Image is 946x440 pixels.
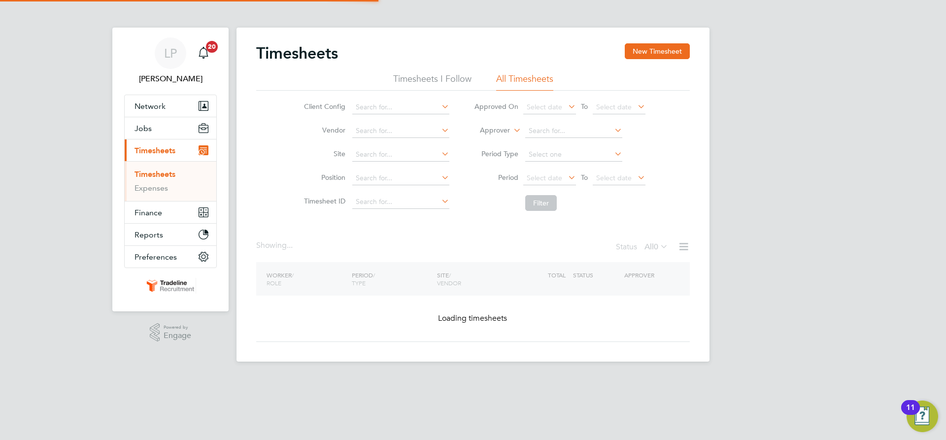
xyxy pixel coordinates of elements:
[352,124,449,138] input: Search for...
[125,139,216,161] button: Timesheets
[135,169,175,179] a: Timesheets
[352,101,449,114] input: Search for...
[287,240,293,250] span: ...
[525,195,557,211] button: Filter
[625,43,690,59] button: New Timesheet
[206,41,218,53] span: 20
[654,242,658,252] span: 0
[135,146,175,155] span: Timesheets
[164,332,191,340] span: Engage
[135,183,168,193] a: Expenses
[644,242,668,252] label: All
[496,73,553,91] li: All Timesheets
[527,173,562,182] span: Select date
[352,148,449,162] input: Search for...
[906,407,915,420] div: 11
[301,149,345,158] label: Site
[474,173,518,182] label: Period
[352,171,449,185] input: Search for...
[256,240,295,251] div: Showing
[301,126,345,135] label: Vendor
[474,102,518,111] label: Approved On
[124,73,217,85] span: Lauren Pearson
[125,117,216,139] button: Jobs
[474,149,518,158] label: Period Type
[135,124,152,133] span: Jobs
[125,202,216,223] button: Finance
[352,195,449,209] input: Search for...
[125,95,216,117] button: Network
[301,197,345,205] label: Timesheet ID
[125,224,216,245] button: Reports
[125,161,216,201] div: Timesheets
[135,252,177,262] span: Preferences
[907,401,938,432] button: Open Resource Center, 11 new notifications
[616,240,670,254] div: Status
[135,102,166,111] span: Network
[466,126,510,135] label: Approver
[164,47,177,60] span: LP
[256,43,338,63] h2: Timesheets
[525,148,622,162] input: Select one
[164,323,191,332] span: Powered by
[145,278,196,294] img: tradelinerecruitment-logo-retina.png
[301,173,345,182] label: Position
[578,171,591,184] span: To
[578,100,591,113] span: To
[135,230,163,239] span: Reports
[125,246,216,268] button: Preferences
[596,102,632,111] span: Select date
[596,173,632,182] span: Select date
[527,102,562,111] span: Select date
[301,102,345,111] label: Client Config
[150,323,192,342] a: Powered byEngage
[393,73,472,91] li: Timesheets I Follow
[525,124,622,138] input: Search for...
[124,278,217,294] a: Go to home page
[135,208,162,217] span: Finance
[124,37,217,85] a: LP[PERSON_NAME]
[112,28,229,311] nav: Main navigation
[194,37,213,69] a: 20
